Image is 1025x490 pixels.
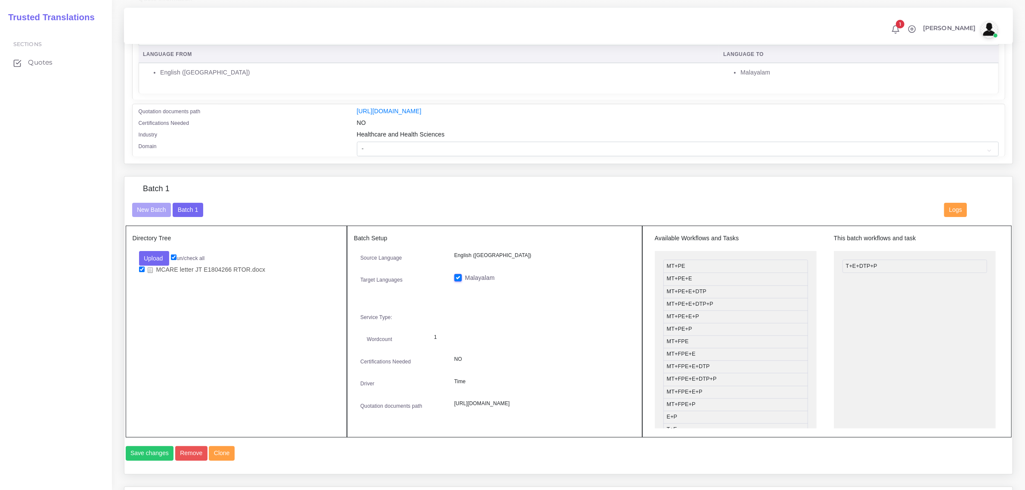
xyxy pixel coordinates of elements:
button: Upload [139,251,170,266]
label: Driver [360,380,375,388]
li: English ([GEOGRAPHIC_DATA]) [160,68,714,77]
h5: Directory Tree [133,235,341,242]
div: Healthcare and Health Sciences [350,130,1005,142]
label: Quotation documents path [360,402,422,410]
span: 1 [896,20,904,28]
li: MT+FPE+E [663,348,808,361]
a: Trusted Translations [2,10,95,25]
a: Batch 1 [173,206,203,213]
li: MT+FPE [663,335,808,348]
button: Clone [209,446,235,461]
a: 1 [888,25,903,34]
h4: Batch 1 [143,184,170,194]
span: Sections [13,41,42,47]
th: Language To [719,46,999,63]
li: MT+PE+E+DTP+P [663,298,808,311]
li: MT+FPE+P [663,398,808,411]
label: Certifications Needed [139,119,189,127]
h5: Available Workflows and Tasks [655,235,817,242]
li: MT+FPE+E+DTP [663,360,808,373]
li: MT+PE+P [663,323,808,336]
button: Batch 1 [173,203,203,217]
li: MT+PE [663,260,808,273]
label: Malayalam [465,273,495,282]
button: Save changes [126,446,174,461]
span: Quotes [28,58,53,67]
p: English ([GEOGRAPHIC_DATA]) [454,251,629,260]
label: Target Languages [360,276,403,284]
li: T+E [663,423,808,436]
label: un/check all [171,254,204,262]
div: NO [350,118,1005,130]
button: Remove [175,446,207,461]
h2: Trusted Translations [2,12,95,22]
span: Logs [949,206,962,213]
input: un/check all [171,254,177,260]
label: Service Type: [360,313,392,321]
p: Time [454,377,629,386]
a: [URL][DOMAIN_NAME] [357,108,421,115]
button: New Batch [132,203,171,217]
p: [URL][DOMAIN_NAME] [454,399,629,408]
label: Wordcount [367,335,392,343]
a: [PERSON_NAME]avatar [919,21,1001,38]
a: MCARE letter JT E1804266 RTOR.docx [145,266,269,274]
a: Quotes [6,53,105,71]
label: Certifications Needed [360,358,411,366]
li: E+P [663,411,808,424]
th: Language From [139,46,719,63]
a: New Batch [132,206,171,213]
button: Logs [944,203,967,217]
label: Industry [139,131,158,139]
li: Malayalam [740,68,994,77]
h5: Batch Setup [354,235,635,242]
a: Clone [209,446,236,461]
li: MT+FPE+E+P [663,386,808,399]
img: avatar [981,21,998,38]
li: MT+PE+E+P [663,310,808,323]
a: Remove [175,446,209,461]
span: [PERSON_NAME] [923,25,976,31]
p: 1 [434,333,622,342]
li: T+E+DTP+P [842,260,987,273]
label: Quotation documents path [139,108,201,115]
label: Domain [139,143,157,150]
li: MT+PE+E [663,273,808,285]
li: MT+PE+E+DTP [663,285,808,298]
li: MT+FPE+E+DTP+P [663,373,808,386]
h5: This batch workflows and task [834,235,996,242]
label: Source Language [360,254,402,262]
p: NO [454,355,629,364]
